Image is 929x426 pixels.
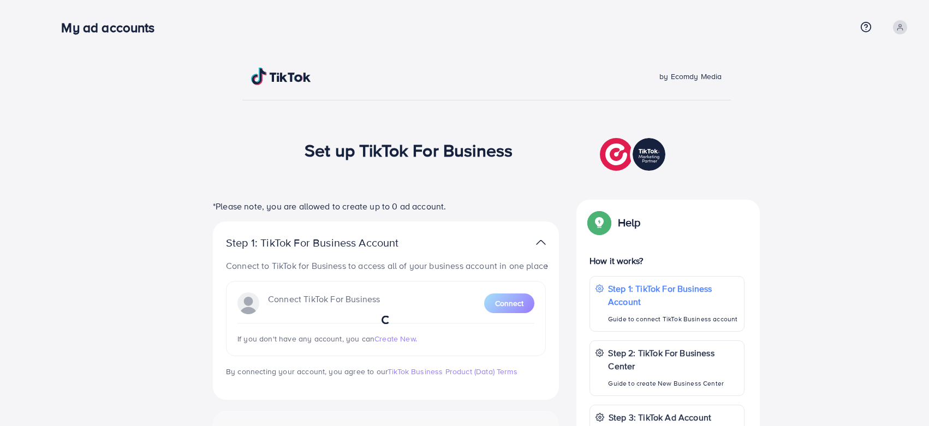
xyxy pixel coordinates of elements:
h3: My ad accounts [61,20,163,35]
img: TikTok [251,68,311,85]
p: *Please note, you are allowed to create up to 0 ad account. [213,200,559,213]
p: Step 1: TikTok For Business Account [608,282,739,308]
p: Step 3: TikTok Ad Account [609,411,711,424]
p: How it works? [589,254,745,267]
p: Guide to connect TikTok Business account [608,313,739,326]
span: by Ecomdy Media [659,71,722,82]
p: Help [618,216,641,229]
p: Step 1: TikTok For Business Account [226,236,433,249]
h1: Set up TikTok For Business [305,140,513,160]
img: TikTok partner [600,135,668,173]
img: TikTok partner [536,235,546,250]
img: Popup guide [589,213,609,232]
p: Guide to create New Business Center [608,377,739,390]
p: Step 2: TikTok For Business Center [608,346,739,373]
